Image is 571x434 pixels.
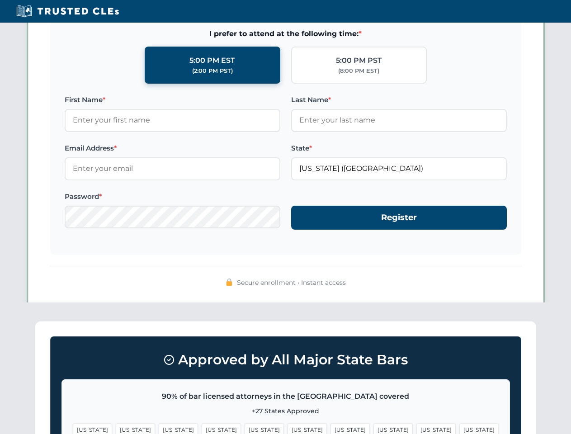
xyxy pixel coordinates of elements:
[61,348,510,372] h3: Approved by All Major State Bars
[291,206,507,230] button: Register
[237,278,346,288] span: Secure enrollment • Instant access
[291,94,507,105] label: Last Name
[65,94,280,105] label: First Name
[65,191,280,202] label: Password
[65,157,280,180] input: Enter your email
[338,66,379,75] div: (8:00 PM EST)
[65,143,280,154] label: Email Address
[73,406,499,416] p: +27 States Approved
[291,109,507,132] input: Enter your last name
[189,55,235,66] div: 5:00 PM EST
[73,391,499,402] p: 90% of bar licensed attorneys in the [GEOGRAPHIC_DATA] covered
[291,143,507,154] label: State
[14,5,122,18] img: Trusted CLEs
[65,109,280,132] input: Enter your first name
[226,278,233,286] img: 🔒
[192,66,233,75] div: (2:00 PM PST)
[336,55,382,66] div: 5:00 PM PST
[291,157,507,180] input: Florida (FL)
[65,28,507,40] span: I prefer to attend at the following time:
